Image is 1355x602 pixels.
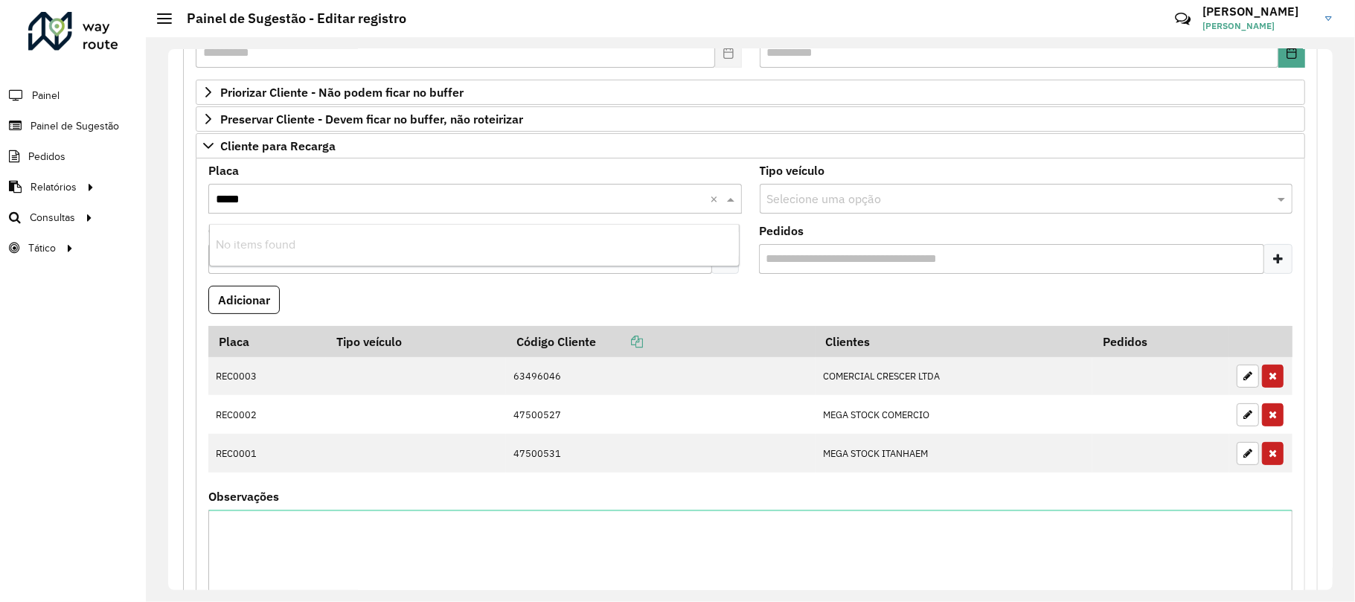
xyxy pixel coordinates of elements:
span: Preservar Cliente - Devem ficar no buffer, não roteirizar [220,113,523,125]
th: Pedidos [1092,326,1229,357]
ng-dropdown-panel: Options list [209,224,740,266]
label: Clientes [208,222,253,240]
a: Priorizar Cliente - Não podem ficar no buffer [196,80,1305,105]
span: Clear all [711,190,723,208]
td: REC0001 [208,434,326,473]
td: 63496046 [506,357,816,396]
label: Pedidos [760,222,804,240]
h2: Painel de Sugestão - Editar registro [172,10,406,27]
td: REC0002 [208,395,326,434]
button: Choose Date [1278,38,1305,68]
span: Cliente para Recarga [220,140,336,152]
a: Contato Rápido [1167,3,1199,35]
a: Preservar Cliente - Devem ficar no buffer, não roteirizar [196,106,1305,132]
th: Clientes [816,326,1093,357]
button: Adicionar [208,286,280,314]
span: Pedidos [28,149,65,164]
td: 47500527 [506,395,816,434]
h3: [PERSON_NAME] [1202,4,1314,19]
span: [PERSON_NAME] [1202,19,1314,33]
span: Priorizar Cliente - Não podem ficar no buffer [220,86,464,98]
td: COMERCIAL CRESCER LTDA [816,357,1093,396]
span: Tático [28,240,56,256]
span: Consultas [30,210,75,225]
td: MEGA STOCK ITANHAEM [816,434,1093,473]
a: Cliente para Recarga [196,133,1305,158]
th: Código Cliente [506,326,816,357]
label: Placa [208,161,239,179]
label: Tipo veículo [760,161,825,179]
td: REC0003 [208,357,326,396]
span: Painel [32,88,60,103]
div: No items found [210,232,739,257]
span: Relatórios [31,179,77,195]
th: Tipo veículo [326,326,506,357]
td: MEGA STOCK COMERCIO [816,395,1093,434]
a: Copiar [596,334,644,349]
td: 47500531 [506,434,816,473]
label: Observações [208,487,279,505]
th: Placa [208,326,326,357]
span: Painel de Sugestão [31,118,119,134]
